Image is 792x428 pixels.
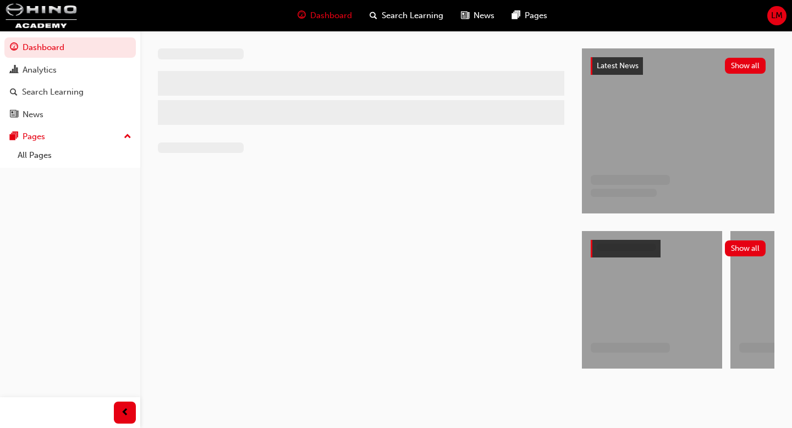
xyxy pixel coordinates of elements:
[725,58,766,74] button: Show all
[591,57,766,75] a: Latest NewsShow all
[124,130,131,144] span: up-icon
[23,108,43,121] div: News
[597,61,639,70] span: Latest News
[382,9,443,22] span: Search Learning
[310,9,352,22] span: Dashboard
[4,35,136,127] button: DashboardAnalyticsSearch LearningNews
[591,240,766,257] a: Show all
[10,132,18,142] span: pages-icon
[503,4,556,27] a: pages-iconPages
[23,64,57,76] div: Analytics
[461,9,469,23] span: news-icon
[452,4,503,27] a: news-iconNews
[474,9,494,22] span: News
[289,4,361,27] a: guage-iconDashboard
[4,37,136,58] a: Dashboard
[525,9,547,22] span: Pages
[361,4,452,27] a: search-iconSearch Learning
[4,60,136,80] a: Analytics
[121,406,129,420] span: prev-icon
[10,43,18,53] span: guage-icon
[23,130,45,143] div: Pages
[725,240,766,256] button: Show all
[4,127,136,147] button: Pages
[13,147,136,164] a: All Pages
[512,9,520,23] span: pages-icon
[22,86,84,98] div: Search Learning
[767,6,787,25] button: LM
[5,3,77,28] img: hinoacademy
[4,105,136,125] a: News
[10,65,18,75] span: chart-icon
[298,9,306,23] span: guage-icon
[4,82,136,102] a: Search Learning
[370,9,377,23] span: search-icon
[10,87,18,97] span: search-icon
[771,9,783,22] span: LM
[10,110,18,120] span: news-icon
